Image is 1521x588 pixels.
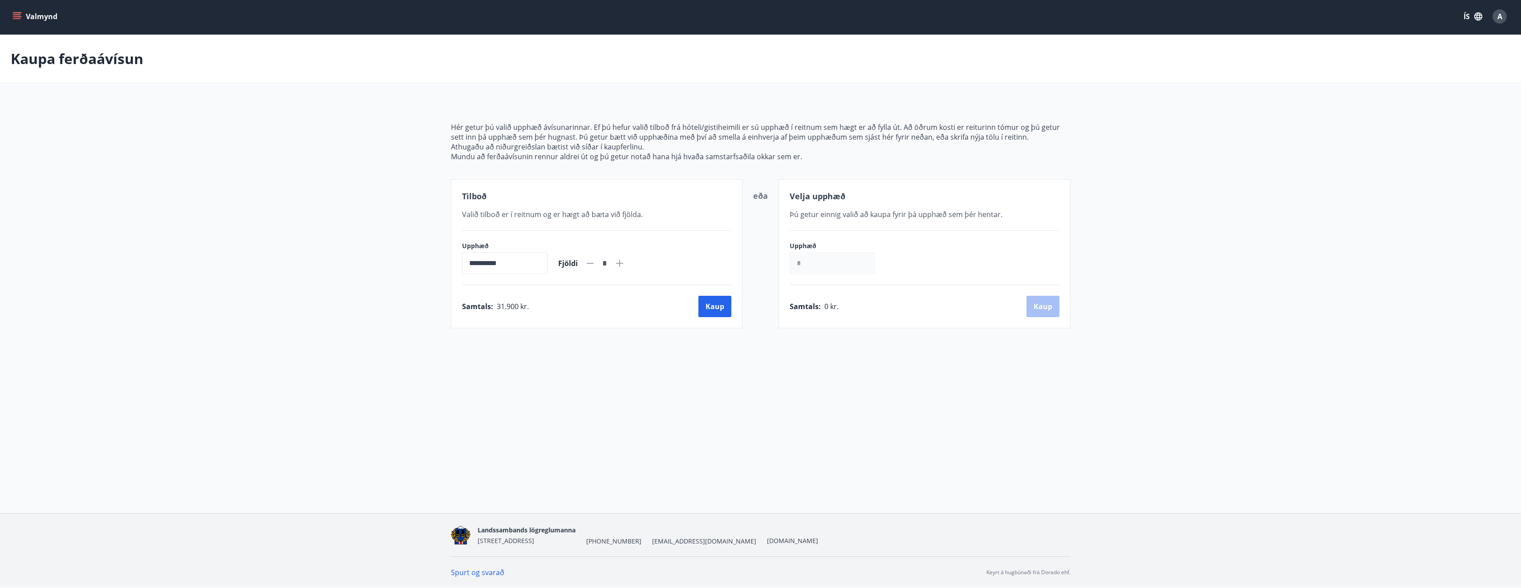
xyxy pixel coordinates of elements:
[558,258,578,268] span: Fjöldi
[790,191,845,201] span: Velja upphæð
[478,526,576,534] span: Landssambands lögreglumanna
[497,302,529,311] span: 31.900 kr.
[1459,8,1487,24] button: ÍS
[767,536,818,545] a: [DOMAIN_NAME]
[462,302,493,311] span: Samtals :
[1497,12,1502,21] span: A
[698,296,731,317] button: Kaup
[790,209,1002,219] span: Þú getur einnig valið að kaupa fyrir þá upphæð sem þér hentar.
[11,49,143,68] p: Kaupa ferðaávísun
[824,302,839,311] span: 0 kr.
[1489,6,1510,27] button: A
[790,302,821,311] span: Samtals :
[790,242,884,250] label: Upphæð
[451,152,1071,161] p: Mundu að ferðaávísunin rennur aldrei út og þú getur notað hana hjá hvaða samstarfsaðila okkar sem...
[451,526,471,545] img: 1cqKbADZNYZ4wXUG0EC2JmCwhQh0Y6EN22Kw4FTY.png
[451,142,1071,152] p: Athugaðu að niðurgreiðslan bætist við síðar í kaupferlinu.
[462,209,643,219] span: Valið tilboð er í reitnum og er hægt að bæta við fjölda.
[986,568,1071,576] p: Keyrt á hugbúnaði frá Dorado ehf.
[462,191,487,201] span: Tilboð
[451,122,1071,142] p: Hér getur þú valið upphæð ávísunarinnar. Ef þú hefur valið tilboð frá hóteli/gistiheimili er sú u...
[652,537,756,546] span: [EMAIL_ADDRESS][DOMAIN_NAME]
[451,568,504,577] a: Spurt og svarað
[478,536,534,545] span: [STREET_ADDRESS]
[462,242,548,250] label: Upphæð
[753,190,768,201] span: eða
[586,537,641,546] span: [PHONE_NUMBER]
[11,8,61,24] button: menu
